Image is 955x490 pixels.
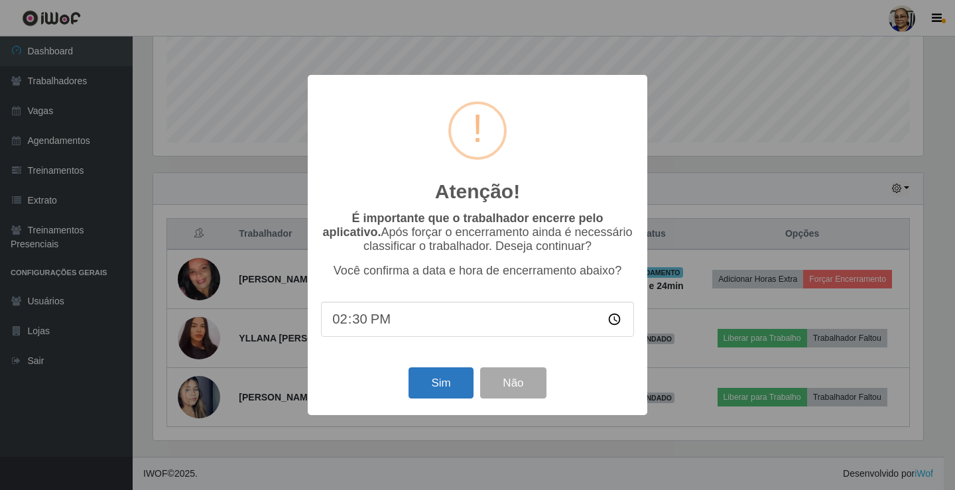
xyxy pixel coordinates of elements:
[409,367,473,398] button: Sim
[435,180,520,204] h2: Atenção!
[480,367,546,398] button: Não
[321,264,634,278] p: Você confirma a data e hora de encerramento abaixo?
[321,212,634,253] p: Após forçar o encerramento ainda é necessário classificar o trabalhador. Deseja continuar?
[322,212,603,239] b: É importante que o trabalhador encerre pelo aplicativo.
